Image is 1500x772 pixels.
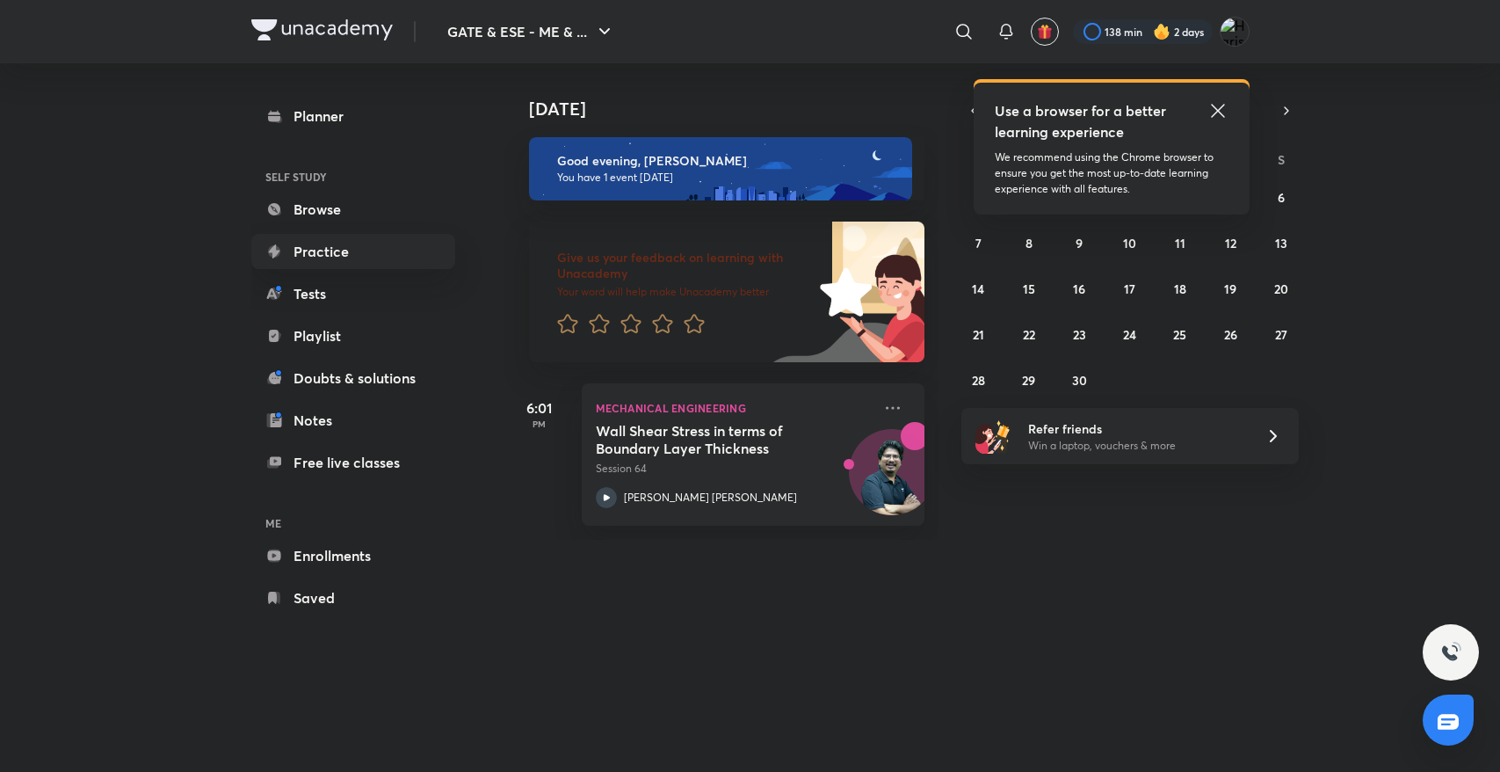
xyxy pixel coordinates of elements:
a: Planner [251,98,455,134]
button: September 30, 2025 [1065,366,1093,394]
img: Company Logo [251,19,393,40]
h6: ME [251,508,455,538]
h6: SELF STUDY [251,162,455,192]
abbr: September 7, 2025 [975,235,982,251]
abbr: September 19, 2025 [1224,280,1236,297]
img: evening [529,137,912,200]
a: Saved [251,580,455,615]
abbr: September 26, 2025 [1224,326,1237,343]
a: Company Logo [251,19,393,45]
abbr: September 16, 2025 [1073,280,1085,297]
h6: Give us your feedback on learning with Unacademy [557,250,814,281]
button: September 8, 2025 [1015,229,1043,257]
p: We recommend using the Chrome browser to ensure you get the most up-to-date learning experience w... [995,149,1228,197]
p: Session 64 [596,461,872,477]
button: September 13, 2025 [1267,229,1295,257]
button: September 20, 2025 [1267,274,1295,302]
button: September 21, 2025 [964,320,992,348]
h4: [DATE] [529,98,942,120]
button: September 27, 2025 [1267,320,1295,348]
button: September 15, 2025 [1015,274,1043,302]
button: September 9, 2025 [1065,229,1093,257]
p: You have 1 event [DATE] [557,171,896,185]
a: Browse [251,192,455,227]
button: September 19, 2025 [1216,274,1244,302]
button: GATE & ESE - ME & ... [437,14,626,49]
a: Notes [251,403,455,438]
abbr: September 28, 2025 [972,372,985,389]
p: Mechanical Engineering [596,397,872,419]
p: PM [504,419,575,429]
img: feedback_image [760,222,924,362]
abbr: September 11, 2025 [1175,235,1185,251]
h5: Wall Shear Stress in terms of Boundary Layer Thickness [596,422,815,457]
img: avatar [1037,24,1053,40]
button: September 16, 2025 [1065,274,1093,302]
p: [PERSON_NAME] [PERSON_NAME] [624,490,797,506]
img: Harisankar Sahu [1220,17,1250,47]
abbr: September 30, 2025 [1072,372,1087,389]
button: September 28, 2025 [964,366,992,394]
h5: Use a browser for a better learning experience [995,100,1170,142]
abbr: Saturday [1278,151,1285,168]
abbr: September 24, 2025 [1123,326,1136,343]
img: referral [975,419,1011,454]
abbr: September 12, 2025 [1225,235,1236,251]
h6: Refer friends [1028,419,1244,438]
img: ttu [1440,642,1461,663]
button: September 29, 2025 [1015,366,1043,394]
abbr: September 8, 2025 [1025,235,1033,251]
abbr: September 22, 2025 [1023,326,1035,343]
button: September 7, 2025 [964,229,992,257]
button: September 10, 2025 [1115,229,1143,257]
button: September 17, 2025 [1115,274,1143,302]
button: September 23, 2025 [1065,320,1093,348]
button: September 11, 2025 [1166,229,1194,257]
abbr: September 9, 2025 [1076,235,1083,251]
button: September 14, 2025 [964,274,992,302]
abbr: September 29, 2025 [1022,372,1035,389]
button: September 26, 2025 [1216,320,1244,348]
abbr: September 10, 2025 [1123,235,1136,251]
button: September 25, 2025 [1166,320,1194,348]
button: September 12, 2025 [1216,229,1244,257]
button: September 18, 2025 [1166,274,1194,302]
h6: Good evening, [PERSON_NAME] [557,153,896,169]
abbr: September 17, 2025 [1124,280,1135,297]
button: avatar [1031,18,1059,46]
button: September 22, 2025 [1015,320,1043,348]
a: Practice [251,234,455,269]
a: Free live classes [251,445,455,480]
abbr: September 13, 2025 [1275,235,1287,251]
button: September 24, 2025 [1115,320,1143,348]
abbr: September 15, 2025 [1023,280,1035,297]
a: Doubts & solutions [251,361,455,396]
abbr: September 27, 2025 [1275,326,1287,343]
abbr: September 20, 2025 [1274,280,1288,297]
img: streak [1153,23,1170,40]
abbr: September 21, 2025 [973,326,984,343]
img: Avatar [850,439,934,523]
p: Your word will help make Unacademy better [557,285,814,299]
button: September 6, 2025 [1267,183,1295,211]
p: Win a laptop, vouchers & more [1028,438,1244,454]
abbr: September 14, 2025 [972,280,984,297]
abbr: September 25, 2025 [1173,326,1186,343]
a: Enrollments [251,538,455,573]
h5: 6:01 [504,397,575,419]
abbr: September 18, 2025 [1174,280,1186,297]
abbr: September 6, 2025 [1278,189,1285,206]
a: Tests [251,276,455,311]
a: Playlist [251,318,455,353]
abbr: September 23, 2025 [1073,326,1086,343]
